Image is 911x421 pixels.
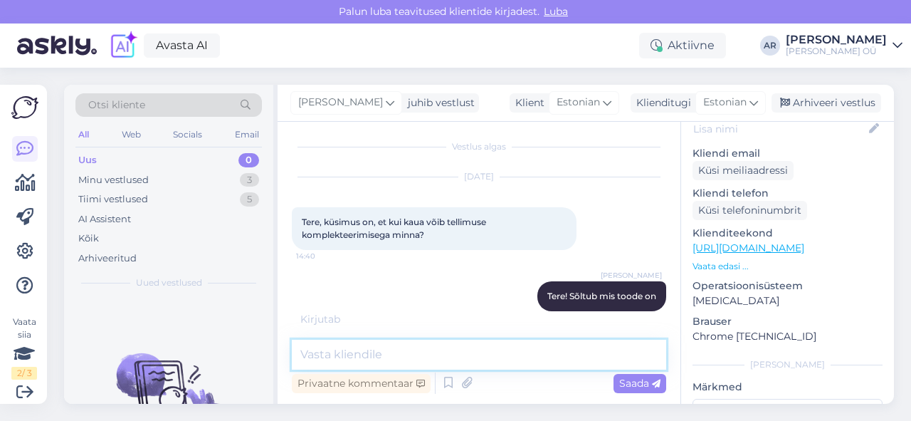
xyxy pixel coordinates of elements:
span: Saada [619,377,660,390]
span: Estonian [703,95,747,110]
div: Kirjutab [292,312,666,327]
div: Minu vestlused [78,173,149,187]
span: Tere! Sõltub mis toode on [547,291,656,301]
p: Kliendi email [693,146,883,161]
span: 14:40 [296,251,349,261]
div: [PERSON_NAME] [786,34,887,46]
p: Märkmed [693,380,883,395]
div: Uus [78,153,97,167]
div: Arhiveeri vestlus [772,93,881,113]
img: explore-ai [108,31,138,61]
div: All [75,125,92,144]
span: [PERSON_NAME] [298,95,383,110]
a: [URL][DOMAIN_NAME] [693,241,804,254]
p: Kliendi telefon [693,186,883,201]
p: [MEDICAL_DATA] [693,293,883,308]
div: Küsi meiliaadressi [693,161,794,180]
div: Web [119,125,144,144]
div: [DATE] [292,170,666,183]
div: Vestlus algas [292,140,666,153]
div: [PERSON_NAME] OÜ [786,46,887,57]
p: Brauser [693,314,883,329]
a: Avasta AI [144,33,220,58]
div: 5 [240,192,259,207]
div: Tiimi vestlused [78,192,148,207]
span: Otsi kliente [88,98,145,113]
div: Küsi telefoninumbrit [693,201,807,220]
div: 2 / 3 [11,367,37,380]
div: Privaatne kommentaar [292,374,431,393]
div: juhib vestlust [402,95,475,110]
div: Socials [170,125,205,144]
div: Klient [510,95,544,110]
span: . [340,313,342,326]
input: Lisa nimi [693,121,866,137]
p: Chrome [TECHNICAL_ID] [693,329,883,344]
div: AR [760,36,780,56]
div: Aktiivne [639,33,726,58]
div: Vaata siia [11,316,37,380]
p: Operatsioonisüsteem [693,279,883,293]
div: Arhiveeritud [78,251,137,266]
div: Kõik [78,232,99,246]
span: Luba [539,5,572,18]
div: [PERSON_NAME] [693,358,883,371]
div: 0 [238,153,259,167]
span: [PERSON_NAME] [601,270,662,281]
img: Askly Logo [11,96,38,119]
span: Uued vestlused [136,276,202,289]
a: [PERSON_NAME][PERSON_NAME] OÜ [786,34,902,57]
div: Klienditugi [631,95,691,110]
p: Vaata edasi ... [693,260,883,273]
span: Estonian [557,95,600,110]
div: AI Assistent [78,212,131,227]
div: 3 [240,173,259,187]
div: Email [232,125,262,144]
p: Klienditeekond [693,226,883,241]
span: Tere, küsimus on, et kui kaua võib tellimuse komplekteerimisega minna? [302,217,488,240]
